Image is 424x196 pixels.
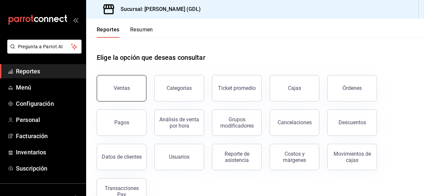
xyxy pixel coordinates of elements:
div: Ventas [114,85,130,91]
div: Cancelaciones [278,119,312,126]
button: Pagos [97,109,146,136]
button: Costos y márgenes [270,144,319,170]
button: Datos de clientes [97,144,146,170]
span: Configuración [16,99,80,108]
span: Facturación [16,132,80,140]
div: Pagos [114,119,129,126]
button: open_drawer_menu [73,17,78,22]
button: Análisis de venta por hora [154,109,204,136]
div: Análisis de venta por hora [159,116,200,129]
button: Reporte de asistencia [212,144,262,170]
span: Menú [16,83,80,92]
button: Ticket promedio [212,75,262,101]
a: Pregunta a Parrot AI [5,48,81,55]
div: Datos de clientes [102,154,142,160]
h3: Sucursal: [PERSON_NAME] (GDL) [115,5,201,13]
span: Suscripción [16,164,80,173]
button: Pregunta a Parrot AI [7,40,81,54]
button: Cajas [270,75,319,101]
div: Grupos modificadores [216,116,257,129]
div: Reporte de asistencia [216,151,257,163]
div: Categorías [167,85,192,91]
div: Movimientos de cajas [332,151,373,163]
button: Resumen [130,26,153,38]
button: Grupos modificadores [212,109,262,136]
div: navigation tabs [97,26,153,38]
button: Descuentos [327,109,377,136]
button: Usuarios [154,144,204,170]
div: Cajas [288,85,301,91]
div: Ticket promedio [218,85,256,91]
span: Inventarios [16,148,80,157]
span: Reportes [16,67,80,76]
span: Personal [16,115,80,124]
div: Costos y márgenes [274,151,315,163]
div: Usuarios [169,154,189,160]
button: Categorías [154,75,204,101]
button: Cancelaciones [270,109,319,136]
div: Órdenes [343,85,362,91]
button: Movimientos de cajas [327,144,377,170]
div: Descuentos [339,119,366,126]
span: Pregunta a Parrot AI [18,43,71,50]
button: Órdenes [327,75,377,101]
button: Reportes [97,26,120,38]
h1: Elige la opción que deseas consultar [97,53,205,62]
button: Ventas [97,75,146,101]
